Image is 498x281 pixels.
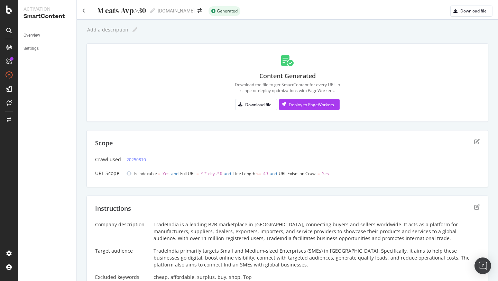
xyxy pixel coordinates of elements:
a: 20250810 [127,156,146,163]
div: Instructions [95,204,131,213]
div: M cats Avp>30 [97,6,146,15]
div: Download file [245,102,271,108]
button: Download file [450,6,492,17]
a: Settings [24,45,72,52]
i: Edit report name [150,8,155,13]
span: = [158,171,160,176]
span: Is Indexable [134,171,157,176]
button: Deploy to PageWorkers [279,99,340,110]
div: [DOMAIN_NAME] [158,7,195,14]
span: and [171,171,178,176]
span: Yes [163,171,169,176]
span: and [224,171,231,176]
div: Crawl used [95,156,121,163]
div: URL Scope [95,170,121,177]
span: <= [256,171,261,176]
span: URL Exists on Crawl [279,171,316,176]
span: 49 [263,171,268,176]
span: Generated [217,9,238,13]
span: Yes [322,171,329,176]
div: edit [474,139,480,144]
div: Settings [24,45,39,52]
a: Click to go back [82,8,85,13]
span: and [270,171,277,176]
div: TradeIndia is a leading B2B marketplace in [GEOGRAPHIC_DATA], connecting buyers and sellers world... [154,221,480,242]
div: Open Intercom Messenger [474,257,491,274]
i: Edit report name [132,27,137,32]
div: Download the file to get SmartContent for every URL in scope or deploy optimizations with PageWor... [235,82,340,93]
span: Title Length [233,171,255,176]
div: Scope [95,139,113,148]
span: Full URL [180,171,195,176]
button: Download file [235,99,277,110]
div: SmartContent [24,12,71,20]
a: Overview [24,32,72,39]
div: cheap, affordable, surplus, buy, shop, Top [154,274,480,281]
div: Add a description [86,27,128,33]
div: Target audience [95,247,148,254]
div: TradeIndia primarily targets Small and Medium-sized Enterprises (SMEs) in [GEOGRAPHIC_DATA]. Spec... [154,247,480,268]
div: Deploy to PageWorkers [289,102,334,108]
div: Excluded keywords [95,274,148,281]
div: Content Generated [259,72,316,81]
span: ^.*-city-.*$ [201,171,222,176]
div: Company description [95,221,148,228]
div: edit [474,204,480,210]
div: Overview [24,32,40,39]
span: = [317,171,320,176]
div: arrow-right-arrow-left [197,8,202,13]
div: success label [209,6,240,16]
div: Activation [24,6,71,12]
span: = [196,171,199,176]
div: Download file [460,8,487,14]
